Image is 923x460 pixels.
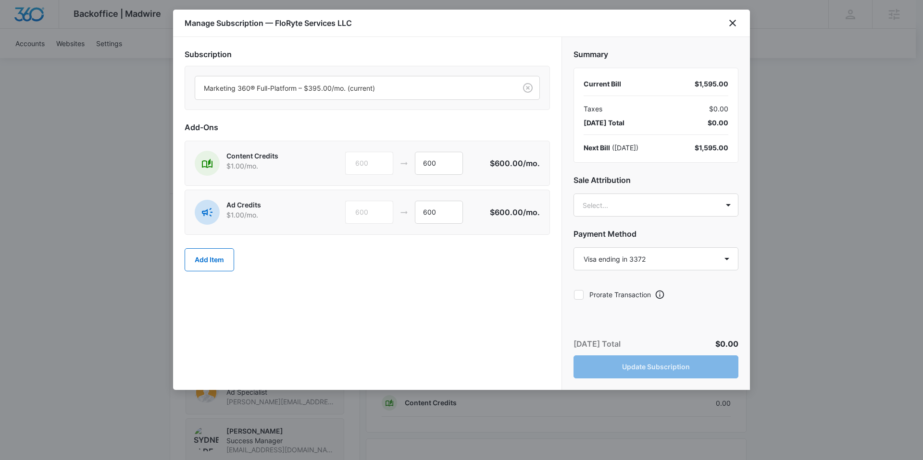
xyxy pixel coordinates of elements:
[204,83,206,93] input: Subscription
[584,104,602,114] span: Taxes
[490,157,540,169] p: $600.00
[15,25,23,33] img: website_grey.svg
[185,121,550,133] h2: Add-Ons
[106,57,162,63] div: Keywords by Traffic
[520,80,536,96] button: Clear
[26,56,34,63] img: tab_domain_overview_orange.svg
[415,201,463,224] input: 1
[185,17,352,29] h1: Manage Subscription — FloRyte Services LLC
[226,210,311,220] p: $1.00 /mo.
[584,144,610,152] span: Next Bill
[709,104,728,114] span: $0.00
[727,17,738,29] button: close
[715,339,738,349] span: $0.00
[226,161,311,171] p: $1.00 /mo.
[584,143,638,153] div: ( [DATE] )
[708,118,728,128] span: $0.00
[490,206,540,218] p: $600.00
[25,25,106,33] div: Domain: [DOMAIN_NAME]
[695,143,728,153] div: $1,595.00
[185,248,234,271] button: Add Item
[574,174,738,186] h2: Sale Attribution
[523,158,540,168] span: /mo.
[37,57,86,63] div: Domain Overview
[574,228,738,240] h2: Payment Method
[185,48,550,60] h2: Subscription
[226,200,311,210] p: Ad Credits
[584,80,621,88] span: Current Bill
[695,79,728,89] div: $1,595.00
[415,152,463,175] input: 1
[27,15,47,23] div: v 4.0.25
[523,207,540,217] span: /mo.
[574,48,738,60] h2: Summary
[584,118,624,128] span: [DATE] Total
[574,290,651,300] label: Prorate Transaction
[15,15,23,23] img: logo_orange.svg
[96,56,103,63] img: tab_keywords_by_traffic_grey.svg
[574,338,621,350] p: [DATE] Total
[226,151,311,161] p: Content Credits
